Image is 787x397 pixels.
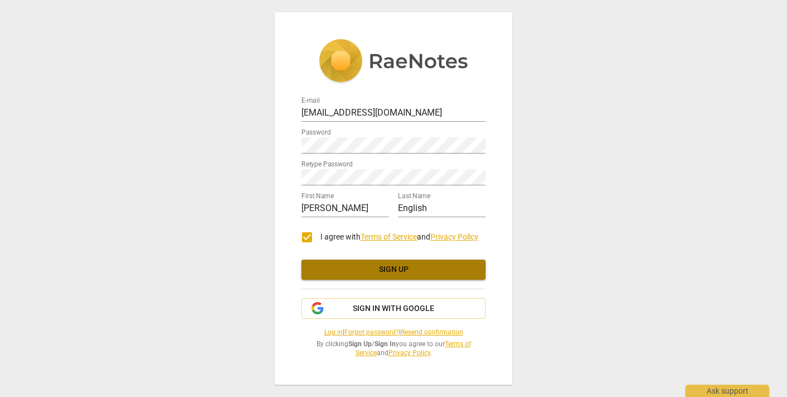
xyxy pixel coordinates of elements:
b: Sign In [375,340,396,348]
label: Last Name [398,193,430,199]
button: Sign up [301,260,486,280]
a: Forgot password? [344,328,399,336]
label: Password [301,129,331,136]
span: | | [301,328,486,337]
a: Terms of Service [361,232,417,241]
a: Privacy Policy [430,232,478,241]
span: Sign in with Google [353,303,434,314]
label: E-mail [301,97,320,104]
a: Log in [324,328,343,336]
span: Sign up [310,264,477,275]
label: Retype Password [301,161,353,168]
span: I agree with and [320,232,478,241]
span: By clicking / you agree to our and . [301,339,486,358]
div: Ask support [685,385,769,397]
a: Privacy Policy [388,349,430,357]
label: First Name [301,193,334,199]
img: 5ac2273c67554f335776073100b6d88f.svg [319,39,468,85]
a: Resend confirmation [401,328,463,336]
a: Terms of Service [356,340,471,357]
b: Sign Up [348,340,372,348]
button: Sign in with Google [301,298,486,319]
